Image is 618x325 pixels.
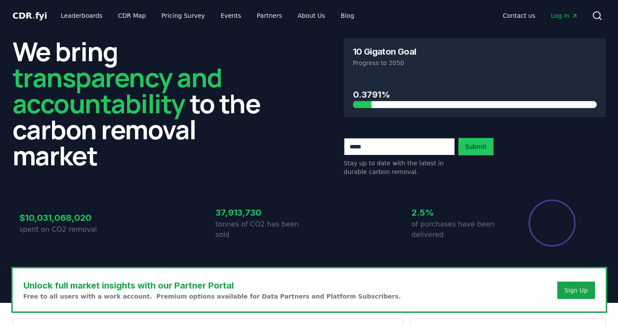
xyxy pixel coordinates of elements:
h3: $10,031,068,020 [20,211,113,224]
button: Sign Up [557,282,595,299]
a: CDR.fyi [13,10,47,22]
a: Leaderboards [54,8,109,23]
a: Events [214,8,248,23]
span: CDR fyi [13,10,47,21]
span: Log in [551,11,578,20]
nav: Main [496,8,585,23]
span: transparency and accountability [13,59,222,121]
p: of purchases have been delivered [412,219,505,240]
nav: Main [54,8,361,23]
p: Stay up to date with the latest in durable carbon removal. [344,159,455,176]
a: Partners [250,8,289,23]
p: spent on CO2 removal [20,224,113,235]
h2: We bring to the carbon removal market [13,38,275,168]
span: . [32,10,35,21]
h3: Unlock full market insights with our Partner Portal [23,279,401,292]
p: tonnes of CO2 has been sold [216,219,309,240]
h3: 0.3791% [353,88,597,101]
a: CDR Map [111,8,153,23]
div: Percentage of sales delivered [528,199,576,247]
a: Contact us [496,8,542,23]
h3: 10 Gigaton Goal [353,47,416,56]
a: Blog [334,8,361,23]
button: Submit [458,138,494,155]
p: Free to all users with a work account. Premium options available for Data Partners and Platform S... [23,292,401,301]
p: Progress to 2050 [353,59,597,67]
a: Pricing Survey [154,8,212,23]
a: Sign Up [564,286,588,295]
h3: 2.5% [412,206,505,219]
h3: 37,913,730 [216,206,309,219]
a: About Us [291,8,332,23]
a: Log in [544,8,585,23]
